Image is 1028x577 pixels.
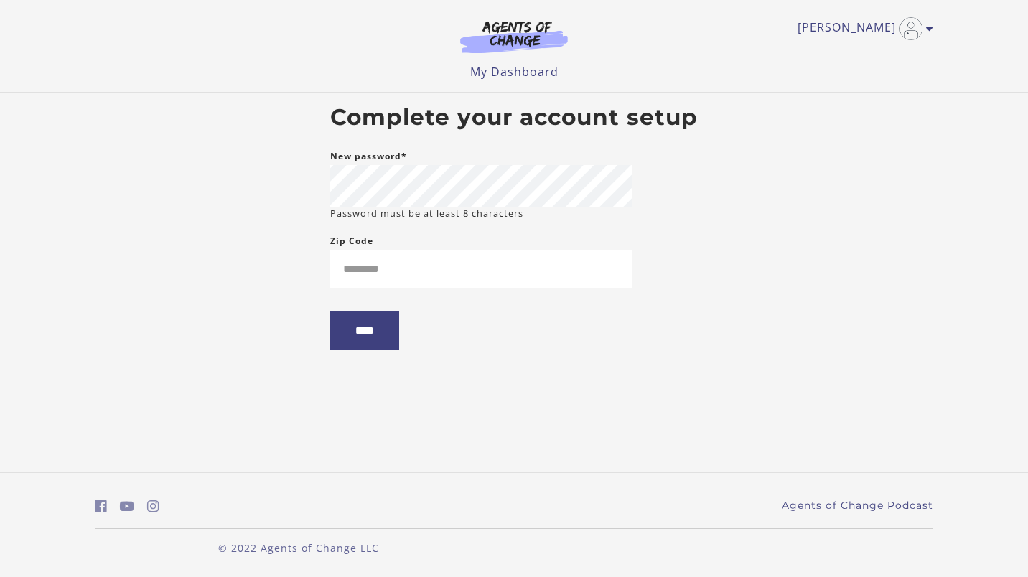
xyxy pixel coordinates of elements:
label: New password* [330,148,407,165]
small: Password must be at least 8 characters [330,207,523,220]
h2: Complete your account setup [330,104,698,131]
i: https://www.facebook.com/groups/aswbtestprep (Open in a new window) [95,499,107,513]
a: https://www.facebook.com/groups/aswbtestprep (Open in a new window) [95,496,107,517]
a: Agents of Change Podcast [782,498,933,513]
a: My Dashboard [470,64,559,80]
p: © 2022 Agents of Change LLC [95,540,503,555]
label: Zip Code [330,233,373,250]
img: Agents of Change Logo [445,20,583,53]
i: https://www.youtube.com/c/AgentsofChangeTestPrepbyMeaganMitchell (Open in a new window) [120,499,134,513]
a: https://www.youtube.com/c/AgentsofChangeTestPrepbyMeaganMitchell (Open in a new window) [120,496,134,517]
a: Toggle menu [798,17,926,40]
a: https://www.instagram.com/agentsofchangeprep/ (Open in a new window) [147,496,159,517]
i: https://www.instagram.com/agentsofchangeprep/ (Open in a new window) [147,499,159,513]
